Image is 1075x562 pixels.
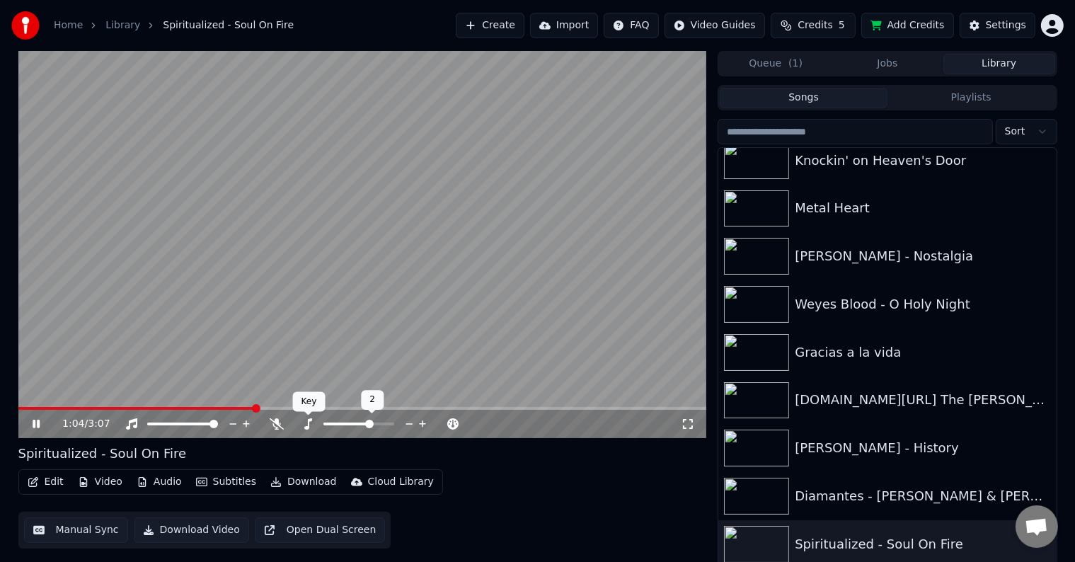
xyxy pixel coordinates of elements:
div: Knockin' on Heaven's Door [795,151,1050,171]
span: Spiritualized - Soul On Fire [163,18,294,33]
div: Settings [986,18,1026,33]
div: Weyes Blood - O Holy Night [795,294,1050,314]
button: FAQ [604,13,658,38]
button: Subtitles [190,472,262,492]
div: [PERSON_NAME] - History [795,438,1050,458]
button: Credits5 [771,13,856,38]
div: Diamantes - [PERSON_NAME] & [PERSON_NAME] desde el #HollywoodBowl [795,486,1050,506]
div: Spiritualized - Soul On Fire [795,534,1050,554]
button: Manual Sync [24,517,128,543]
div: Key [293,392,326,412]
button: Video [72,472,128,492]
div: Cloud Library [368,475,434,489]
div: 2 [361,390,384,410]
div: [DOMAIN_NAME][URL] The [PERSON_NAME] - And Then I Dreamt of Yes [795,390,1050,410]
span: Sort [1005,125,1025,139]
a: Home [54,18,83,33]
div: Spiritualized - Soul On Fire [18,444,187,464]
div: Gracias a la vida [795,343,1050,362]
button: Video Guides [665,13,765,38]
button: Download [265,472,343,492]
nav: breadcrumb [54,18,294,33]
div: / [62,417,96,431]
span: ( 1 ) [788,57,803,71]
span: 1:04 [62,417,84,431]
a: Library [105,18,140,33]
div: [PERSON_NAME] - Nostalgia [795,246,1050,266]
button: Open Dual Screen [255,517,386,543]
button: Audio [131,472,188,492]
span: 3:07 [88,417,110,431]
button: Create [456,13,524,38]
span: 5 [839,18,845,33]
span: Credits [798,18,832,33]
button: Library [943,54,1055,74]
button: Settings [960,13,1035,38]
img: youka [11,11,40,40]
button: Import [530,13,598,38]
button: Download Video [134,517,249,543]
button: Queue [720,54,832,74]
div: Metal Heart [795,198,1050,218]
button: Playlists [887,88,1055,108]
button: Jobs [832,54,943,74]
button: Add Credits [861,13,954,38]
button: Edit [22,472,69,492]
a: Open de chat [1016,505,1058,548]
button: Songs [720,88,887,108]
